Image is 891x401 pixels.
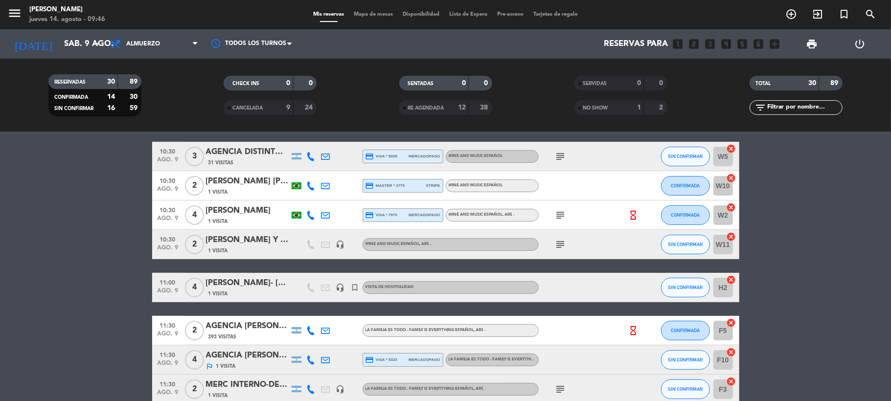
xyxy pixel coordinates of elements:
[305,104,315,111] strong: 24
[185,321,204,340] span: 2
[366,387,486,391] span: La Familia es Todo - Family is Everything Español
[704,38,716,50] i: looks_3
[208,333,237,341] span: 393 Visitas
[206,349,289,362] div: AGENCIA [PERSON_NAME] [PERSON_NAME] X2 - [PERSON_NAME] [PERSON_NAME] X2
[480,104,490,111] strong: 38
[754,102,766,113] i: filter_list
[7,6,22,24] button: menu
[671,328,700,333] span: CONFIRMADA
[156,233,180,245] span: 10:30
[208,290,228,298] span: 1 Visita
[484,80,490,87] strong: 0
[727,347,736,357] i: cancel
[7,6,22,21] i: menu
[156,276,180,288] span: 11:00
[156,319,180,331] span: 11:30
[366,211,374,220] i: credit_card
[812,8,823,20] i: exit_to_app
[659,104,665,111] strong: 2
[727,318,736,328] i: cancel
[462,80,466,87] strong: 0
[308,12,349,17] span: Mis reservas
[366,181,374,190] i: credit_card
[156,156,180,168] span: ago. 9
[366,356,374,364] i: credit_card
[668,285,703,290] span: SIN CONFIRMAR
[156,186,180,197] span: ago. 9
[208,218,228,225] span: 1 Visita
[366,152,374,161] i: credit_card
[668,386,703,392] span: SIN CONFIRMAR
[287,104,291,111] strong: 9
[838,8,850,20] i: turned_in_not
[409,153,440,159] span: mercadopago
[185,379,204,399] span: 2
[336,240,345,249] i: headset_mic
[126,41,160,47] span: Almuerzo
[668,242,703,247] span: SIN CONFIRMAR
[420,242,432,246] span: , ARS .
[528,12,583,17] span: Tarjetas de regalo
[208,188,228,196] span: 1 Visita
[54,106,93,111] span: SIN CONFIRMAR
[232,106,263,111] span: CANCELADA
[232,81,259,86] span: CHECK INS
[185,350,204,370] span: 4
[107,93,115,100] strong: 14
[503,213,515,217] span: , ARS .
[91,38,103,50] i: arrow_drop_down
[156,145,180,156] span: 10:30
[661,205,710,225] button: CONFIRMADA
[156,204,180,215] span: 10:30
[449,183,503,187] span: Wine and Music Español
[727,275,736,285] i: cancel
[398,12,444,17] span: Disponibilidad
[661,379,710,399] button: SIN CONFIRMAR
[659,80,665,87] strong: 0
[156,288,180,299] span: ago. 9
[185,147,204,166] span: 3
[808,80,816,87] strong: 30
[458,104,466,111] strong: 12
[29,5,105,15] div: [PERSON_NAME]
[426,182,440,189] span: stripe
[366,328,486,332] span: La Familia es Todo - Family is Everything Español
[156,175,180,186] span: 10:30
[185,176,204,196] span: 2
[661,176,710,196] button: CONFIRMADA
[156,360,180,371] span: ago. 9
[449,357,557,361] span: La Familia es Todo - Family is Everything Español
[408,106,444,111] span: RE AGENDADA
[671,212,700,218] span: CONFIRMADA
[408,81,434,86] span: SENTADAS
[156,245,180,256] span: ago. 9
[206,320,289,333] div: AGENCIA [PERSON_NAME] WINE CAMP- [PERSON_NAME]
[628,325,639,336] i: hourglass_empty
[806,38,818,50] span: print
[755,81,771,86] span: TOTAL
[107,78,115,85] strong: 30
[107,105,115,111] strong: 16
[208,247,228,255] span: 1 Visita
[156,389,180,401] span: ago. 9
[555,209,567,221] i: subject
[208,392,228,400] span: 1 Visita
[668,154,703,159] span: SIN CONFIRMAR
[661,235,710,254] button: SIN CONFIRMAR
[366,211,397,220] span: visa * 7979
[156,349,180,360] span: 11:30
[727,232,736,242] i: cancel
[854,38,866,50] i: power_settings_new
[409,356,440,363] span: mercadopago
[156,331,180,342] span: ago. 9
[830,80,840,87] strong: 89
[727,173,736,183] i: cancel
[766,102,842,113] input: Filtrar por nombre...
[583,106,608,111] span: NO SHOW
[555,239,567,250] i: subject
[604,40,668,49] span: Reservas para
[130,93,139,100] strong: 30
[366,242,432,246] span: Wine and Music Español
[185,278,204,297] span: 4
[444,12,492,17] span: Lista de Espera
